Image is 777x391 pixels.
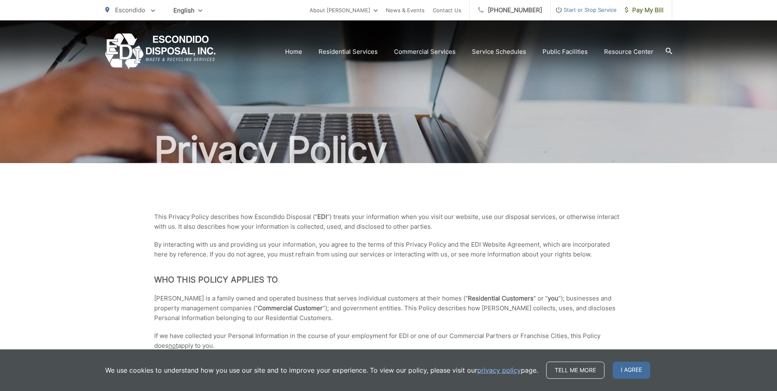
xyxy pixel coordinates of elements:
a: Residential Services [319,47,378,57]
span: Escondido [115,6,145,14]
a: Contact Us [433,5,461,15]
p: [PERSON_NAME] is a family owned and operated business that serves individual customers at their h... [154,294,623,323]
a: privacy policy [477,365,521,375]
a: Resource Center [604,47,653,57]
p: We use cookies to understand how you use our site and to improve your experience. To view our pol... [105,365,538,375]
strong: Commercial Customer [258,304,323,312]
h2: Who This Policy Applies To [154,275,623,285]
strong: EDI [317,213,327,221]
span: I agree [613,362,650,379]
p: By interacting with us and providing us your information, you agree to the terms of this Privacy ... [154,240,623,259]
strong: Residential Customers [468,294,533,302]
a: Home [285,47,302,57]
a: Tell me more [546,362,604,379]
span: English [167,3,208,18]
p: If we have collected your Personal Information in the course of your employment for EDI or one of... [154,331,623,351]
a: EDCD logo. Return to the homepage. [105,33,216,70]
a: Service Schedules [472,47,526,57]
a: Public Facilities [542,47,588,57]
a: About [PERSON_NAME] [310,5,378,15]
span: not [168,342,178,349]
span: Pay My Bill [625,5,664,15]
a: News & Events [386,5,425,15]
h1: Privacy Policy [105,130,672,170]
strong: you [548,294,558,302]
a: Commercial Services [394,47,456,57]
p: This Privacy Policy describes how Escondido Disposal (“ “) treats your information when you visit... [154,212,623,232]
